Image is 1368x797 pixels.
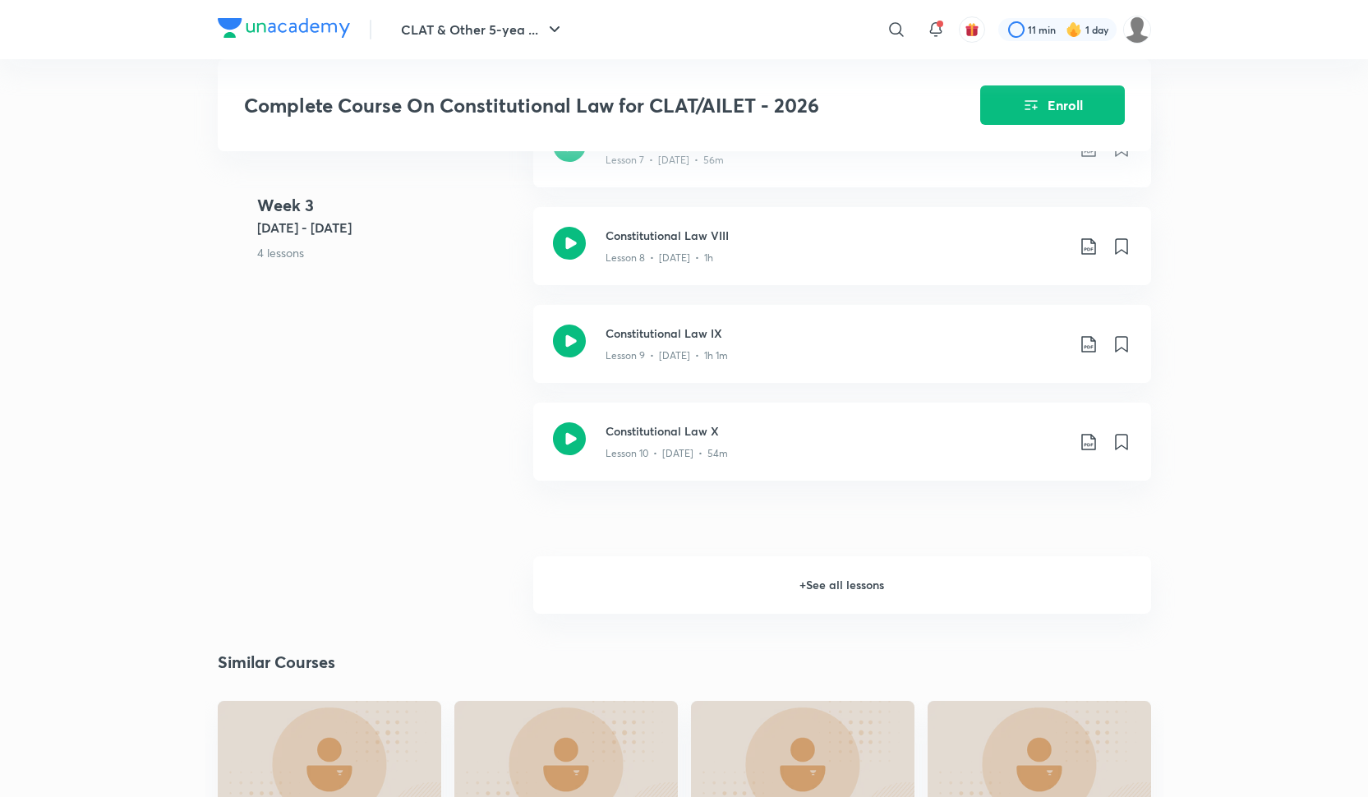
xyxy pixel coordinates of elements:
button: Enroll [980,85,1125,125]
img: streak [1066,21,1082,38]
p: Lesson 7 • [DATE] • 56m [606,153,724,168]
img: Company Logo [218,18,350,38]
h3: Constitutional Law IX [606,325,1066,342]
h2: Similar Courses [218,650,335,675]
a: Constitutional Law IXLesson 9 • [DATE] • 1h 1m [533,305,1151,403]
a: Constitutional Law VIIILesson 8 • [DATE] • 1h [533,207,1151,305]
p: Lesson 9 • [DATE] • 1h 1m [606,348,728,363]
a: Constitutional Law VIILesson 7 • [DATE] • 56m [533,109,1151,207]
a: Company Logo [218,18,350,42]
h6: + See all lessons [533,556,1151,614]
h5: [DATE] - [DATE] [257,218,520,237]
h3: Constitutional Law VIII [606,227,1066,244]
p: Lesson 10 • [DATE] • 54m [606,446,728,461]
a: Constitutional Law XLesson 10 • [DATE] • 54m [533,403,1151,500]
img: avatar [965,22,979,37]
img: Samridhya Pal [1123,16,1151,44]
h4: Week 3 [257,193,520,218]
h3: Complete Course On Constitutional Law for CLAT/AILET - 2026 [244,94,887,117]
button: avatar [959,16,985,43]
button: CLAT & Other 5-yea ... [391,13,574,46]
p: 4 lessons [257,244,520,261]
p: Lesson 8 • [DATE] • 1h [606,251,713,265]
h3: Constitutional Law X [606,422,1066,440]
